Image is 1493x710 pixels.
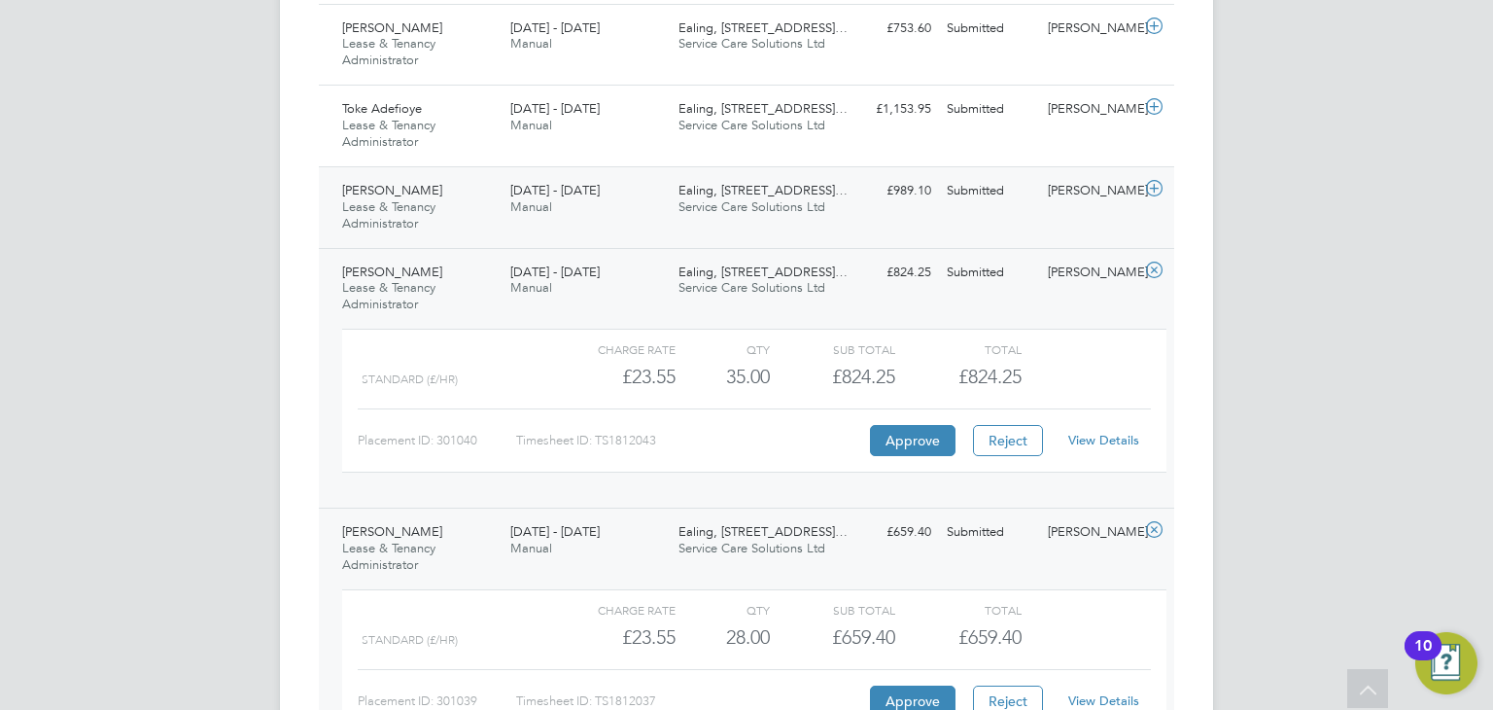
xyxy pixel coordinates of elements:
div: Total [895,337,1021,361]
span: Manual [510,198,552,215]
div: [PERSON_NAME] [1040,13,1141,45]
span: £824.25 [958,365,1022,388]
span: Service Care Solutions Ltd [678,35,825,52]
div: QTY [676,598,770,621]
div: £1,153.95 [838,93,939,125]
span: Ealing, [STREET_ADDRESS]… [678,100,848,117]
div: 35.00 [676,361,770,393]
span: [DATE] - [DATE] [510,19,600,36]
span: £659.40 [958,625,1022,649]
span: Service Care Solutions Ltd [678,279,825,296]
div: [PERSON_NAME] [1040,257,1141,289]
span: Manual [510,35,552,52]
span: [DATE] - [DATE] [510,100,600,117]
span: [DATE] - [DATE] [510,264,600,280]
div: Sub Total [770,598,895,621]
button: Approve [870,425,955,456]
div: Charge rate [550,337,676,361]
div: £659.40 [838,516,939,549]
a: View Details [1068,432,1139,448]
span: Standard (£/HR) [362,373,458,386]
div: £824.25 [838,257,939,289]
div: Submitted [939,516,1040,549]
span: Service Care Solutions Ltd [678,198,825,215]
span: Lease & Tenancy Administrator [342,198,435,231]
span: Service Care Solutions Ltd [678,540,825,556]
span: Manual [510,279,552,296]
div: £23.55 [550,361,676,393]
span: Manual [510,117,552,133]
span: Manual [510,540,552,556]
div: QTY [676,337,770,361]
div: Submitted [939,175,1040,207]
div: £23.55 [550,621,676,654]
span: Service Care Solutions Ltd [678,117,825,133]
div: Submitted [939,93,1040,125]
div: Total [895,598,1021,621]
div: [PERSON_NAME] [1040,516,1141,549]
div: Charge rate [550,598,676,621]
span: [PERSON_NAME] [342,182,442,198]
div: [PERSON_NAME] [1040,175,1141,207]
span: Toke Adefioye [342,100,422,117]
div: Submitted [939,13,1040,45]
span: Standard (£/HR) [362,633,458,647]
button: Open Resource Center, 10 new notifications [1415,632,1477,694]
div: £824.25 [770,361,895,393]
div: 10 [1414,646,1432,671]
span: [PERSON_NAME] [342,523,442,540]
span: [PERSON_NAME] [342,264,442,280]
a: View Details [1068,692,1139,709]
div: 28.00 [676,621,770,654]
div: [PERSON_NAME] [1040,93,1141,125]
div: Sub Total [770,337,895,361]
span: Lease & Tenancy Administrator [342,279,435,312]
div: Submitted [939,257,1040,289]
button: Reject [973,425,1043,456]
span: [PERSON_NAME] [342,19,442,36]
div: Timesheet ID: TS1812043 [516,425,865,456]
span: Ealing, [STREET_ADDRESS]… [678,182,848,198]
span: Lease & Tenancy Administrator [342,540,435,573]
span: [DATE] - [DATE] [510,182,600,198]
span: Lease & Tenancy Administrator [342,35,435,68]
div: £989.10 [838,175,939,207]
span: Lease & Tenancy Administrator [342,117,435,150]
span: Ealing, [STREET_ADDRESS]… [678,19,848,36]
span: [DATE] - [DATE] [510,523,600,540]
span: Ealing, [STREET_ADDRESS]… [678,523,848,540]
div: Placement ID: 301040 [358,425,516,456]
div: £659.40 [770,621,895,654]
span: Ealing, [STREET_ADDRESS]… [678,264,848,280]
div: £753.60 [838,13,939,45]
